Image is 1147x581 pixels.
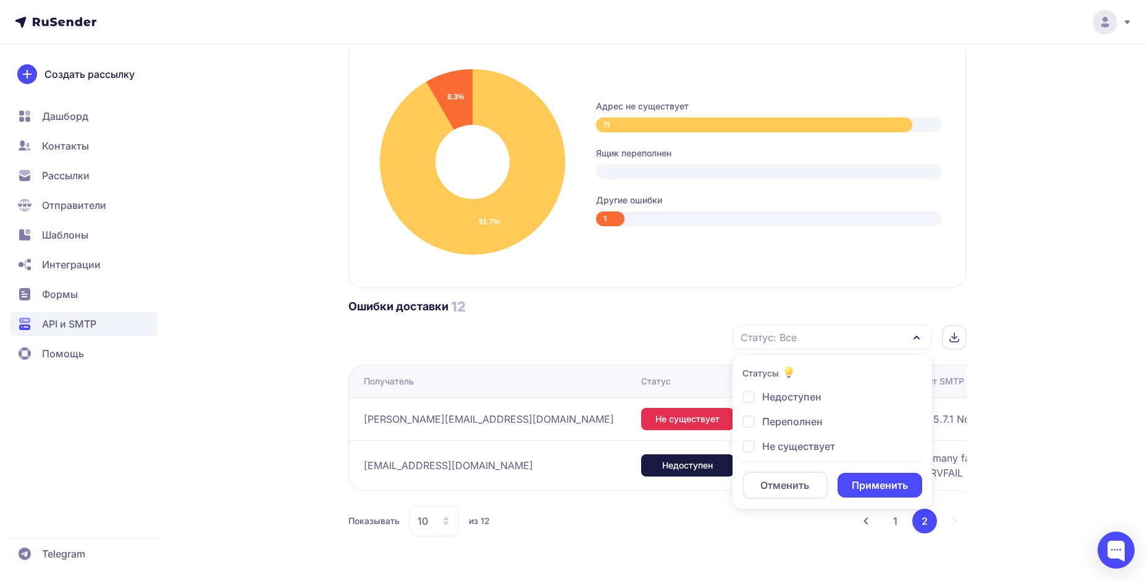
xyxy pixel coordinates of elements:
span: Рассылки [42,168,90,183]
div: 11 [596,117,913,132]
button: 2 [912,509,937,533]
span: Формы [42,287,78,302]
span: Не существует [762,439,835,454]
span: [PERSON_NAME][EMAIL_ADDRESS][DOMAIN_NAME] [364,412,614,426]
div: Ответ SMTP [912,375,964,388]
span: 10 [418,514,428,528]
span: Помощь [42,346,84,361]
div: 1 [596,211,624,226]
div: Другие ошибки [596,194,941,206]
h2: Ошибки доставки [348,299,448,314]
h4: Статусы [742,367,779,380]
span: Telegram [42,546,85,561]
span: Дашборд [42,109,88,124]
span: Контакты [42,138,89,153]
span: Не существует [655,413,720,425]
div: Статус [641,375,671,388]
h3: 12 [451,298,466,315]
span: Отправители [42,198,106,213]
button: 1 [883,509,907,533]
span: Недоступен [662,459,713,472]
div: Получатель [364,375,414,388]
span: из 12 [469,515,490,527]
span: Статус: Все [741,330,797,345]
button: Отменить [742,472,828,499]
span: Интеграции [42,257,101,272]
span: Недоступен [762,389,821,404]
div: Адрес не существует [596,100,941,112]
span: Показывать [348,515,400,527]
div: Ящик переполнен [596,147,941,159]
span: Создать рассылку [44,67,135,82]
span: [EMAIL_ADDRESS][DOMAIN_NAME] [364,458,533,473]
span: Переполнен [762,414,823,429]
button: Применить [838,473,922,498]
span: Шаблоны [42,227,88,242]
a: Telegram [10,541,157,566]
span: API и SMTP [42,316,96,331]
